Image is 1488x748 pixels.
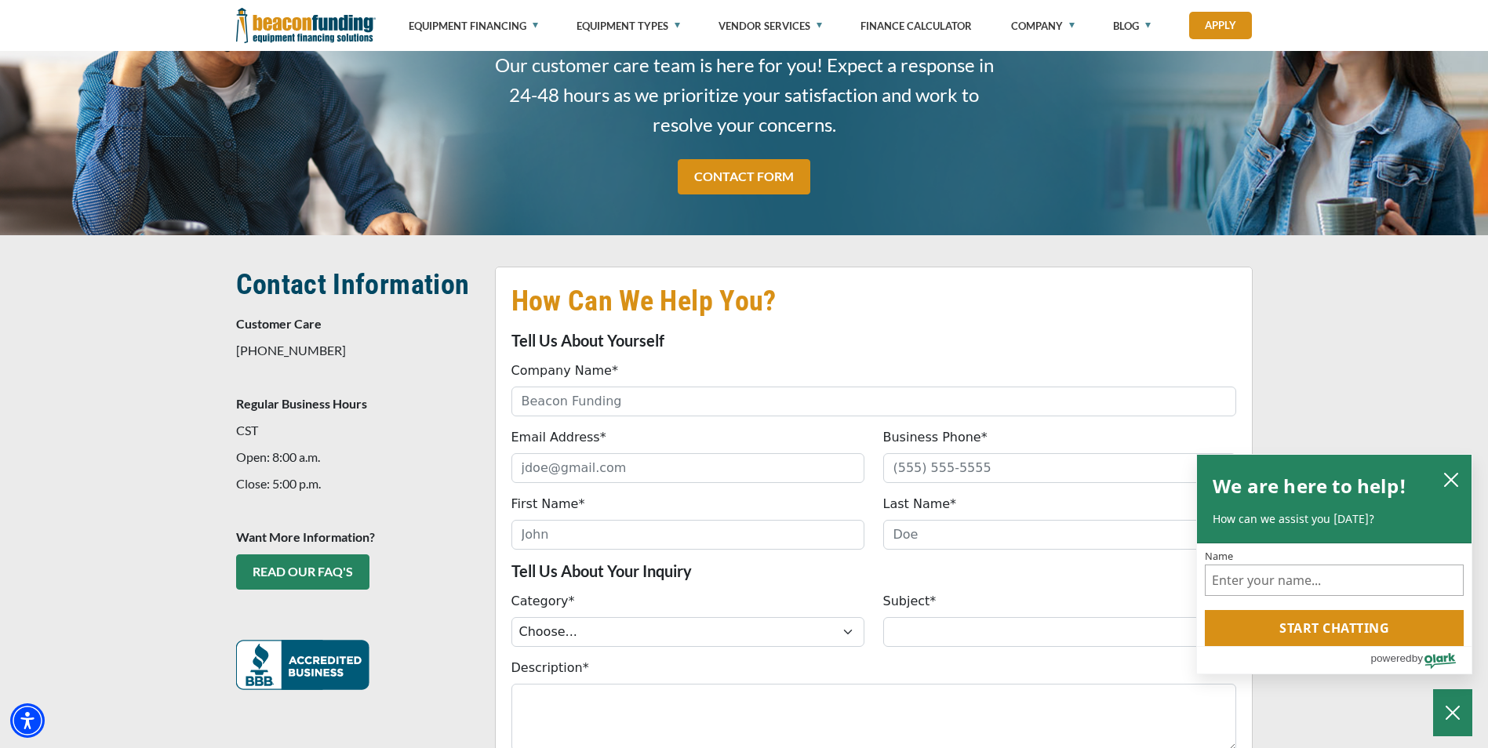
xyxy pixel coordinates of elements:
[511,453,864,483] input: jdoe@gmail.com
[236,474,476,493] p: Close: 5:00 p.m.
[511,659,589,677] label: Description*
[511,283,1236,319] h2: How Can We Help You?
[236,316,322,331] strong: Customer Care
[1412,648,1423,668] span: by
[236,448,476,467] p: Open: 8:00 a.m.
[511,561,1236,580] p: Tell Us About Your Inquiry
[511,428,606,447] label: Email Address*
[1213,470,1406,502] h2: We are here to help!
[511,592,575,611] label: Category*
[1370,648,1411,668] span: powered
[1213,511,1456,527] p: How can we assist you [DATE]?
[1370,647,1472,674] a: Powered by Olark
[236,267,476,303] h2: Contact Information
[883,428,988,447] label: Business Phone*
[883,520,1236,550] input: Doe
[10,703,45,738] div: Accessibility Menu
[1205,551,1464,561] label: Name
[511,495,585,514] label: First Name*
[236,554,369,590] a: READ OUR FAQ's - open in a new tab
[511,331,1236,350] p: Tell Us About Yourself
[511,520,864,550] input: John
[1205,565,1464,596] input: Name
[236,421,476,440] p: CST
[883,495,957,514] label: Last Name*
[1189,12,1252,39] a: Apply
[236,396,367,411] strong: Regular Business Hours
[1205,610,1464,646] button: Start chatting
[236,529,375,544] strong: Want More Information?
[883,592,937,611] label: Subject*
[236,640,369,690] img: READ OUR FAQ's
[678,159,810,194] a: CONTACT FORM
[883,453,1236,483] input: (555) 555-5555
[511,387,1236,416] input: Beacon Funding
[1439,468,1464,490] button: close chatbox
[495,50,994,140] span: Our customer care team is here for you! Expect a response in 24-48 hours as we prioritize your sa...
[511,361,618,380] label: Company Name*
[1196,454,1472,675] div: olark chatbox
[1433,689,1472,736] button: Close Chatbox
[236,341,476,360] p: [PHONE_NUMBER]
